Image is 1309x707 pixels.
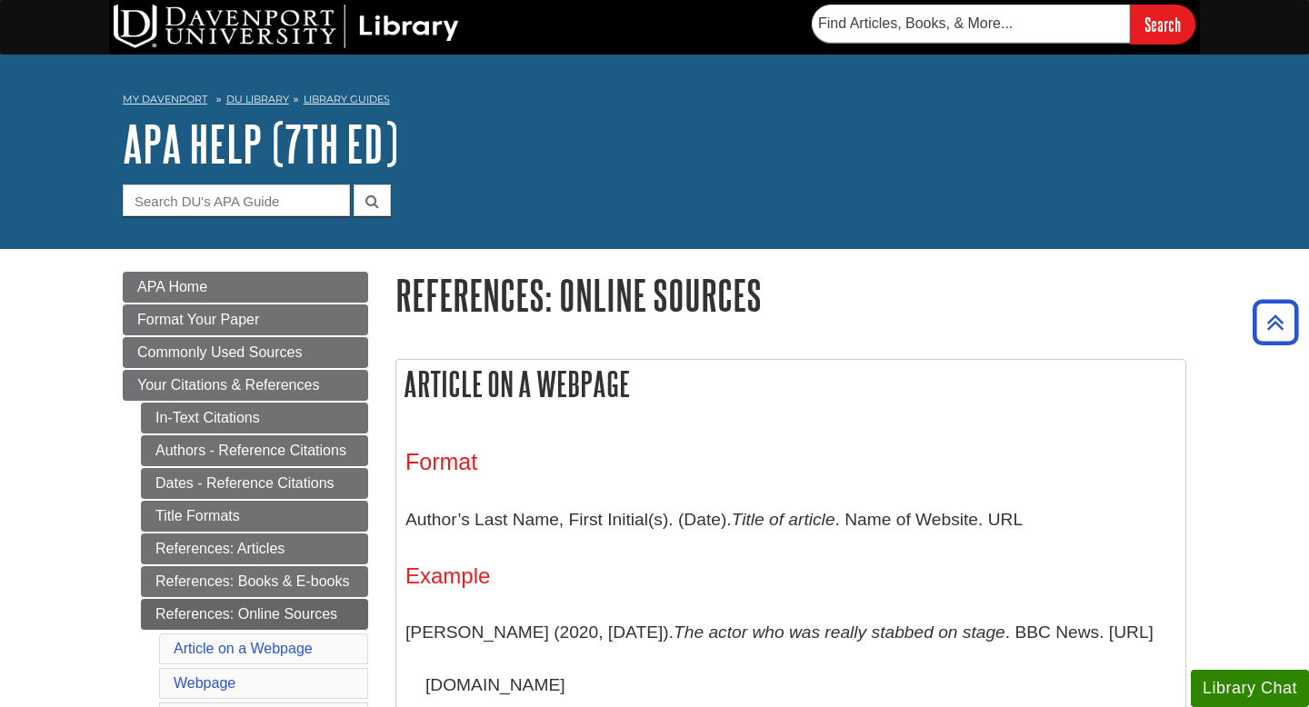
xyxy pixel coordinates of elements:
[123,304,368,335] a: Format Your Paper
[226,93,289,105] a: DU Library
[304,93,390,105] a: Library Guides
[137,377,319,393] span: Your Citations & References
[1130,5,1195,44] input: Search
[405,493,1176,546] p: Author’s Last Name, First Initial(s). (Date). . Name of Website. URL
[123,337,368,368] a: Commonly Used Sources
[141,501,368,532] a: Title Formats
[174,675,235,691] a: Webpage
[137,344,302,360] span: Commonly Used Sources
[141,403,368,433] a: In-Text Citations
[396,360,1185,408] h2: Article on a Webpage
[812,5,1130,43] input: Find Articles, Books, & More...
[1191,670,1309,707] button: Library Chat
[123,92,207,107] a: My Davenport
[141,468,368,499] a: Dates - Reference Citations
[141,533,368,564] a: References: Articles
[114,5,459,48] img: DU Library
[123,272,368,303] a: APA Home
[123,87,1186,116] nav: breadcrumb
[1246,310,1304,334] a: Back to Top
[405,564,1176,588] h4: Example
[674,622,1005,642] i: The actor who was really stabbed on stage
[137,312,259,327] span: Format Your Paper
[405,449,1176,475] h3: Format
[174,641,313,656] a: Article on a Webpage
[123,115,398,172] a: APA Help (7th Ed)
[141,566,368,597] a: References: Books & E-books
[141,435,368,466] a: Authors - Reference Citations
[812,5,1195,44] form: Searches DU Library's articles, books, and more
[123,370,368,401] a: Your Citations & References
[395,272,1186,318] h1: References: Online Sources
[137,279,207,294] span: APA Home
[732,510,835,529] i: Title of article
[141,599,368,630] a: References: Online Sources
[123,184,350,216] input: Search DU's APA Guide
